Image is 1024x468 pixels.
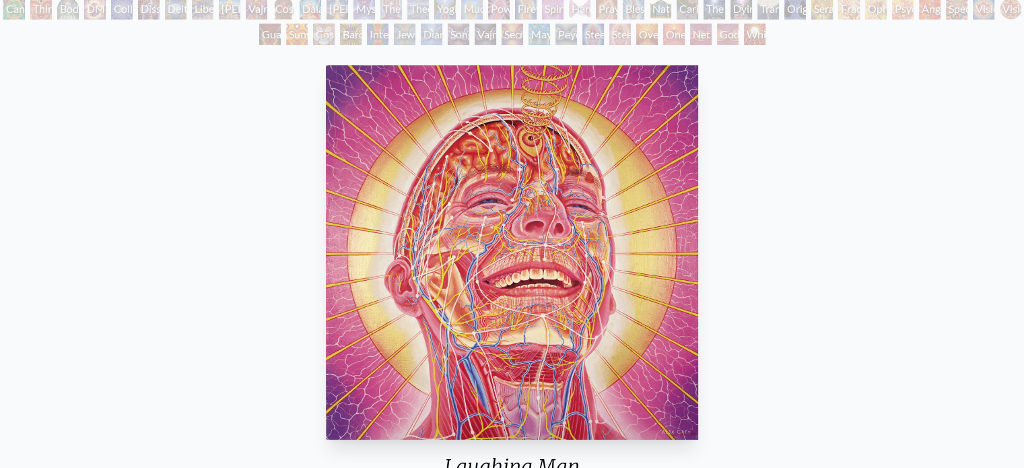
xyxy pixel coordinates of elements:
div: Song of Vajra Being [448,24,469,45]
img: Laughing-Man-1986-Alex-Grey-watermarked.jpg [326,65,698,440]
div: Mayan Being [528,24,550,45]
div: Jewel Being [394,24,415,45]
div: Bardo Being [340,24,362,45]
div: Vajra Being [475,24,496,45]
div: Sunyata [286,24,308,45]
div: Secret Writing Being [502,24,523,45]
div: Net of Being [690,24,712,45]
div: Peyote Being [555,24,577,45]
div: One [663,24,685,45]
div: Oversoul [636,24,658,45]
div: Cosmic Elf [313,24,335,45]
div: Guardian of Infinite Vision [259,24,281,45]
div: Steeplehead 2 [609,24,631,45]
div: White Light [744,24,765,45]
div: Steeplehead 1 [582,24,604,45]
div: Godself [717,24,739,45]
div: Diamond Being [421,24,442,45]
div: Interbeing [367,24,388,45]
